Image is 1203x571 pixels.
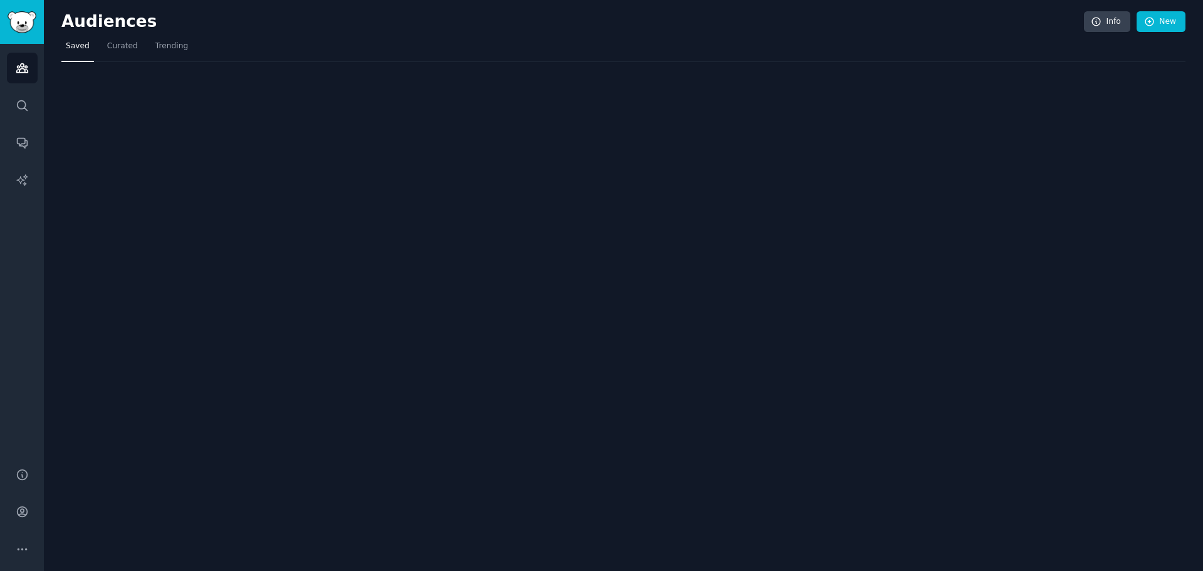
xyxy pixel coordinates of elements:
span: Saved [66,41,90,52]
a: New [1137,11,1185,33]
img: GummySearch logo [8,11,36,33]
a: Trending [151,36,192,62]
a: Info [1084,11,1130,33]
span: Curated [107,41,138,52]
a: Saved [61,36,94,62]
h2: Audiences [61,12,1084,32]
span: Trending [155,41,188,52]
a: Curated [103,36,142,62]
